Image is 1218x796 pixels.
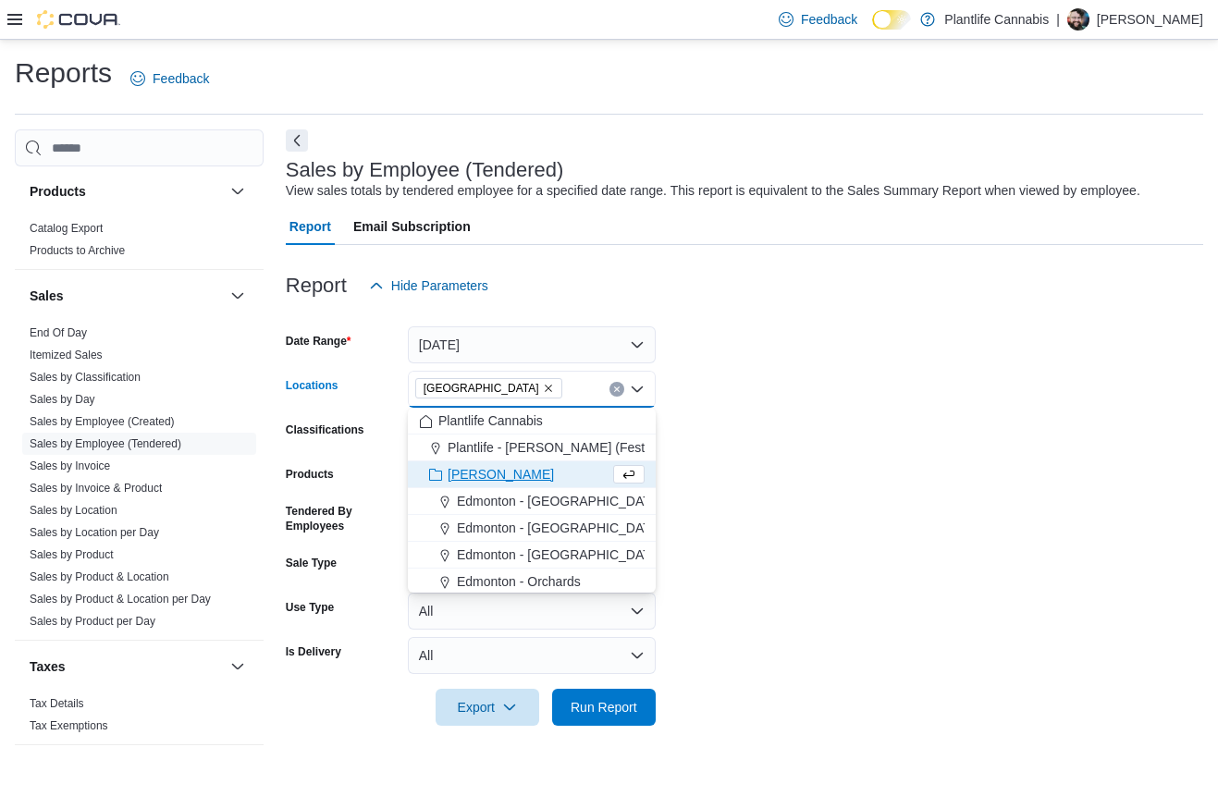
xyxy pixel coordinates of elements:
p: [PERSON_NAME] [1097,8,1203,31]
button: Run Report [552,689,656,726]
button: Taxes [227,655,249,678]
a: Tax Details [30,697,84,710]
button: [DATE] [408,326,656,363]
span: Products to Archive [30,243,125,258]
span: End Of Day [30,325,87,340]
span: Hide Parameters [391,276,488,295]
span: Tax Details [30,696,84,711]
span: Sales by Location per Day [30,525,159,540]
button: All [408,593,656,630]
label: Classifications [286,422,364,437]
label: Products [286,467,334,482]
button: Plantlife Cannabis [408,408,656,435]
a: Sales by Product & Location [30,570,169,583]
button: Hide Parameters [362,267,496,304]
h3: Report [286,275,347,297]
span: Sales by Product & Location per Day [30,592,211,606]
span: Email Subscription [353,208,471,245]
div: View sales totals by tendered employee for a specified date range. This report is equivalent to t... [286,181,1140,201]
span: Itemized Sales [30,348,103,362]
span: Edmonton - [GEOGRAPHIC_DATA] [457,492,662,510]
span: Sales by Invoice [30,459,110,473]
span: Fort Saskatchewan [415,378,562,398]
label: Locations [286,378,338,393]
span: Sales by Employee (Created) [30,414,175,429]
button: Next [286,129,308,152]
a: End Of Day [30,326,87,339]
label: Sale Type [286,556,337,570]
a: Tax Exemptions [30,719,108,732]
button: Sales [227,285,249,307]
span: Sales by Location [30,503,117,518]
span: [PERSON_NAME] [448,465,554,484]
span: Tax Exemptions [30,718,108,733]
a: Sales by Invoice [30,459,110,472]
h3: Taxes [30,657,66,676]
img: Cova [37,10,120,29]
div: Taxes [15,692,264,744]
h3: Sales [30,287,64,305]
a: Feedback [123,60,216,97]
span: Dark Mode [872,30,873,31]
label: Is Delivery [286,644,341,659]
span: Sales by Classification [30,370,141,385]
h3: Products [30,182,86,201]
button: Remove Fort Saskatchewan from selection in this group [543,383,554,394]
a: Sales by Product [30,548,114,561]
a: Catalog Export [30,222,103,235]
p: Plantlife Cannabis [944,8,1049,31]
span: Edmonton - [GEOGRAPHIC_DATA] [457,545,662,564]
span: Catalog Export [30,221,103,236]
button: Clear input [609,382,624,397]
a: Sales by Day [30,393,95,406]
button: Edmonton - [GEOGRAPHIC_DATA] [408,515,656,542]
a: Sales by Product & Location per Day [30,593,211,606]
button: Close list of options [630,382,645,397]
span: Edmonton - [GEOGRAPHIC_DATA] [457,519,662,537]
span: Feedback [153,69,209,88]
span: Report [289,208,331,245]
a: Sales by Location per Day [30,526,159,539]
span: Sales by Day [30,392,95,407]
a: Feedback [771,1,865,38]
button: Taxes [30,657,223,676]
button: Products [30,182,223,201]
p: | [1056,8,1060,31]
div: Sales [15,322,264,640]
button: Products [227,180,249,202]
span: Edmonton - Orchards [457,572,581,591]
input: Dark Mode [872,10,911,30]
span: Export [447,689,528,726]
button: Export [436,689,539,726]
span: Sales by Product & Location [30,569,169,584]
span: Plantlife - [PERSON_NAME] (Festival) [448,438,669,457]
button: [PERSON_NAME] [408,461,656,488]
button: Sales [30,287,223,305]
h1: Reports [15,55,112,92]
a: Sales by Invoice & Product [30,482,162,495]
a: Products to Archive [30,244,125,257]
a: Sales by Classification [30,371,141,384]
button: Edmonton - [GEOGRAPHIC_DATA] [408,488,656,515]
span: Run Report [571,698,637,716]
button: Plantlife - [PERSON_NAME] (Festival) [408,435,656,461]
button: Edmonton - [GEOGRAPHIC_DATA] [408,542,656,569]
label: Date Range [286,334,351,349]
span: Sales by Product [30,547,114,562]
span: [GEOGRAPHIC_DATA] [424,379,539,398]
button: Edmonton - Orchards [408,569,656,595]
a: Sales by Employee (Tendered) [30,437,181,450]
span: Plantlife Cannabis [438,411,543,430]
a: Itemized Sales [30,349,103,361]
button: All [408,637,656,674]
a: Sales by Employee (Created) [30,415,175,428]
span: Sales by Employee (Tendered) [30,436,181,451]
label: Use Type [286,600,334,615]
span: Feedback [801,10,857,29]
div: Wesley Lynch [1067,8,1089,31]
span: Sales by Product per Day [30,614,155,629]
span: Sales by Invoice & Product [30,481,162,496]
div: Products [15,217,264,269]
a: Sales by Product per Day [30,615,155,628]
a: Sales by Location [30,504,117,517]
